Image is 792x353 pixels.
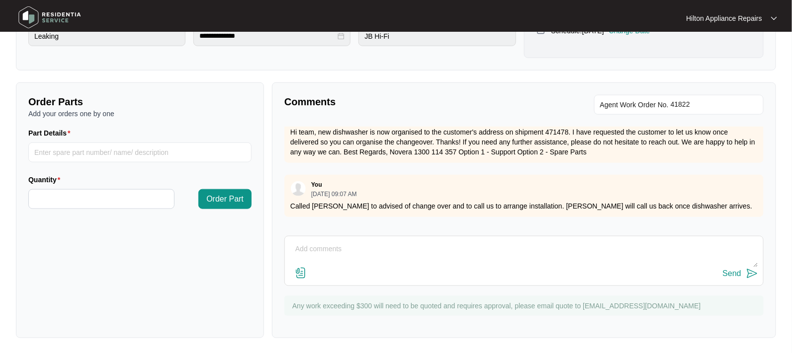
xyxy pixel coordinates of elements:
[723,267,758,281] button: Send
[206,193,244,205] span: Order Part
[295,267,307,279] img: file-attachment-doc.svg
[28,109,252,119] p: Add your orders one by one
[284,95,517,109] p: Comments
[290,127,758,157] p: Hi team, new dishwasher is now organised to the customer's address on shipment 471478. I have req...
[311,181,322,189] p: You
[199,31,336,41] input: Date Purchased
[671,99,758,111] input: Add Agent Work Order No.
[28,95,252,109] p: Order Parts
[600,99,669,111] span: Agent Work Order No.
[290,201,758,211] p: Called [PERSON_NAME] to advised of change over and to call us to arrange installation. [PERSON_NA...
[291,181,306,196] img: user.svg
[311,191,357,197] p: [DATE] 09:07 AM
[28,128,75,138] label: Part Details
[746,268,758,280] img: send-icon.svg
[292,301,759,311] p: Any work exceeding $300 will need to be quoted and requires approval, please email quote to [EMAI...
[28,26,185,46] input: Product Fault or Query
[28,142,252,162] input: Part Details
[15,2,85,32] img: residentia service logo
[29,190,174,209] input: Quantity
[771,16,777,21] img: dropdown arrow
[723,269,741,278] div: Send
[198,189,252,209] button: Order Part
[358,26,516,46] input: Purchased From
[28,175,64,185] label: Quantity
[686,13,762,23] p: Hilton Appliance Repairs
